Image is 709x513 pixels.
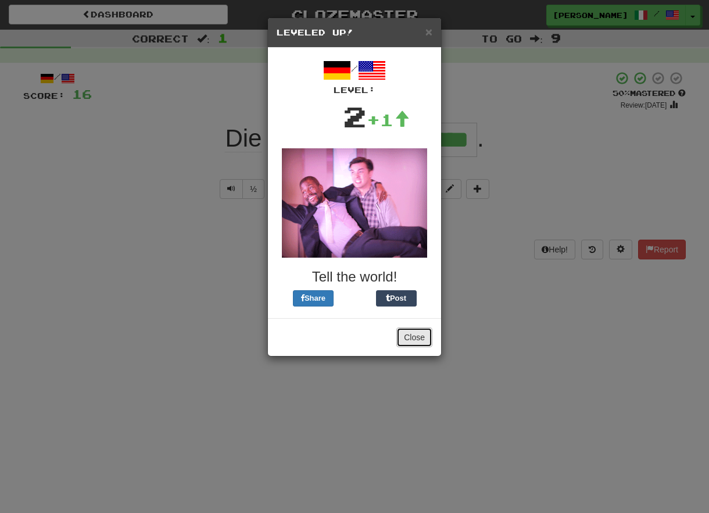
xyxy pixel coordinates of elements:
[282,148,427,258] img: spinning-7b6715965d7e0220b69722fa66aa21efa1181b58e7b7375ebe2c5b603073e17d.gif
[367,108,410,131] div: +1
[425,26,432,38] button: Close
[293,290,334,307] button: Share
[396,327,432,347] button: Close
[277,56,432,96] div: /
[334,290,376,307] iframe: X Post Button
[425,25,432,38] span: ×
[277,27,432,38] h5: Leveled Up!
[376,290,417,307] button: Post
[343,96,367,137] div: 2
[277,269,432,284] h3: Tell the world!
[277,84,432,96] div: Level:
